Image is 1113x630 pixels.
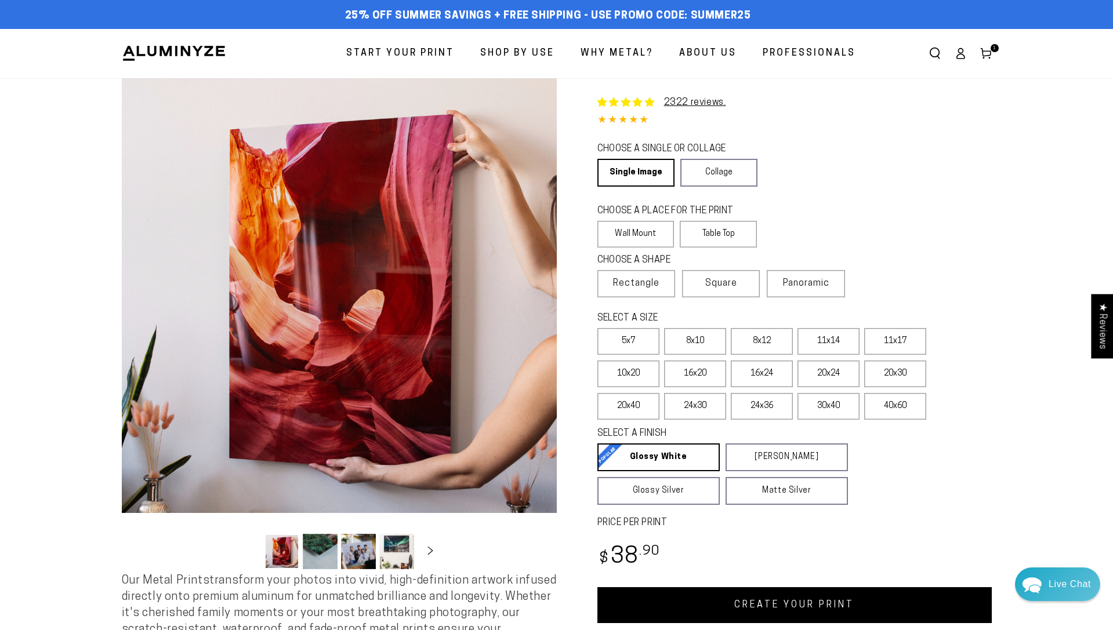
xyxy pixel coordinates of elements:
a: [PERSON_NAME] [726,443,848,471]
a: Glossy Silver [597,477,720,505]
a: Single Image [597,159,675,187]
sup: .90 [639,545,660,558]
div: Click to open Judge.me floating reviews tab [1091,294,1113,358]
span: Shop By Use [480,45,554,62]
legend: CHOOSE A SHAPE [597,254,748,267]
label: 16x24 [731,360,793,387]
label: 20x30 [864,360,926,387]
legend: SELECT A SIZE [597,312,829,325]
label: 20x24 [797,360,860,387]
div: Contact Us Directly [1049,567,1091,601]
label: 30x40 [797,393,860,420]
label: Table Top [680,221,757,247]
a: CREATE YOUR PRINT [597,587,992,623]
legend: SELECT A FINISH [597,427,820,440]
button: Load image 2 in gallery view [303,534,338,569]
legend: CHOOSE A PLACE FOR THE PRINT [597,205,746,218]
label: 20x40 [597,393,659,420]
span: Why Metal? [581,45,653,62]
label: 16x20 [664,360,726,387]
a: Matte Silver [726,477,848,505]
span: Rectangle [613,276,659,290]
button: Slide right [418,538,443,564]
button: Load image 1 in gallery view [264,534,299,569]
label: 5x7 [597,328,659,355]
a: Collage [680,159,757,187]
span: Start Your Print [346,45,454,62]
legend: CHOOSE A SINGLE OR COLLAGE [597,143,747,156]
span: Square [705,276,737,290]
img: Aluminyze [122,45,226,62]
span: About Us [679,45,737,62]
a: Why Metal? [572,38,662,69]
label: 11x14 [797,328,860,355]
label: 24x36 [731,393,793,420]
label: 8x12 [731,328,793,355]
div: Chat widget toggle [1015,567,1100,601]
label: Wall Mount [597,221,675,247]
a: Professionals [754,38,864,69]
span: 25% off Summer Savings + Free Shipping - Use Promo Code: SUMMER25 [345,10,751,23]
button: Load image 4 in gallery view [379,534,414,569]
a: Start Your Print [338,38,463,69]
bdi: 38 [597,546,661,569]
label: 8x10 [664,328,726,355]
a: Glossy White [597,443,720,471]
label: 24x30 [664,393,726,420]
media-gallery: Gallery Viewer [122,78,557,573]
label: PRICE PER PRINT [597,516,992,530]
span: 1 [993,44,996,52]
button: Load image 3 in gallery view [341,534,376,569]
summary: Search our site [922,41,948,66]
a: About Us [670,38,745,69]
span: Professionals [763,45,855,62]
span: $ [599,551,609,567]
label: 40x60 [864,393,926,420]
label: 10x20 [597,360,659,387]
label: 11x17 [864,328,926,355]
a: 2322 reviews. [664,98,726,107]
button: Slide left [235,538,261,564]
a: Shop By Use [472,38,563,69]
div: 4.85 out of 5.0 stars [597,112,992,129]
span: Panoramic [783,279,829,288]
